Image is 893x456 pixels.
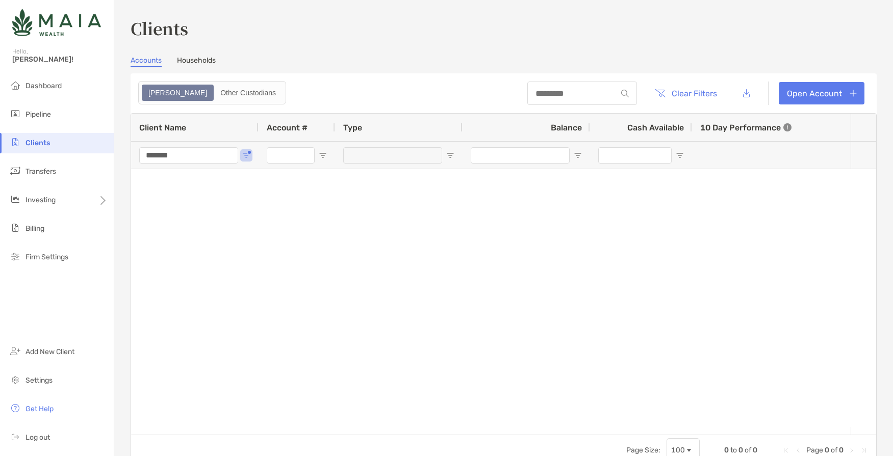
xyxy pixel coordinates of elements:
[25,253,68,261] span: Firm Settings
[839,446,844,454] span: 0
[627,123,684,132] span: Cash Available
[25,167,56,176] span: Transfers
[738,446,743,454] span: 0
[138,81,286,104] div: segmented control
[9,165,21,177] img: transfers icon
[25,110,51,119] span: Pipeline
[12,4,101,41] img: Zoe Logo
[647,82,725,104] button: Clear Filters
[676,151,684,159] button: Open Filter Menu
[598,147,672,164] input: Cash Available Filter Input
[267,123,308,132] span: Account #
[831,446,837,454] span: of
[671,446,685,454] div: 100
[177,56,216,67] a: Households
[9,431,21,443] img: logout icon
[471,147,570,164] input: Balance Filter Input
[25,224,44,233] span: Billing
[446,151,454,159] button: Open Filter Menu
[9,250,21,262] img: firm-settings icon
[25,347,74,356] span: Add New Client
[794,446,802,454] div: Previous Page
[319,151,327,159] button: Open Filter Menu
[9,402,21,414] img: get-help icon
[267,147,315,164] input: Account # Filter Input
[806,446,823,454] span: Page
[12,55,108,64] span: [PERSON_NAME]!
[621,90,629,97] img: input icon
[25,82,62,90] span: Dashboard
[9,79,21,91] img: dashboard icon
[9,136,21,148] img: clients icon
[730,446,737,454] span: to
[700,114,792,141] div: 10 Day Performance
[860,446,868,454] div: Last Page
[782,446,790,454] div: First Page
[25,196,56,204] span: Investing
[724,446,729,454] span: 0
[343,123,362,132] span: Type
[139,147,238,164] input: Client Name Filter Input
[9,108,21,120] img: pipeline icon
[779,82,864,104] a: Open Account
[25,376,53,385] span: Settings
[9,345,21,357] img: add_new_client icon
[626,446,660,454] div: Page Size:
[9,222,21,234] img: billing icon
[9,193,21,205] img: investing icon
[25,433,50,442] span: Log out
[825,446,829,454] span: 0
[551,123,582,132] span: Balance
[25,139,50,147] span: Clients
[9,373,21,386] img: settings icon
[848,446,856,454] div: Next Page
[131,56,162,67] a: Accounts
[143,86,213,100] div: Zoe
[745,446,751,454] span: of
[131,16,877,40] h3: Clients
[215,86,282,100] div: Other Custodians
[139,123,186,132] span: Client Name
[242,151,250,159] button: Open Filter Menu
[25,405,54,413] span: Get Help
[574,151,582,159] button: Open Filter Menu
[753,446,757,454] span: 0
